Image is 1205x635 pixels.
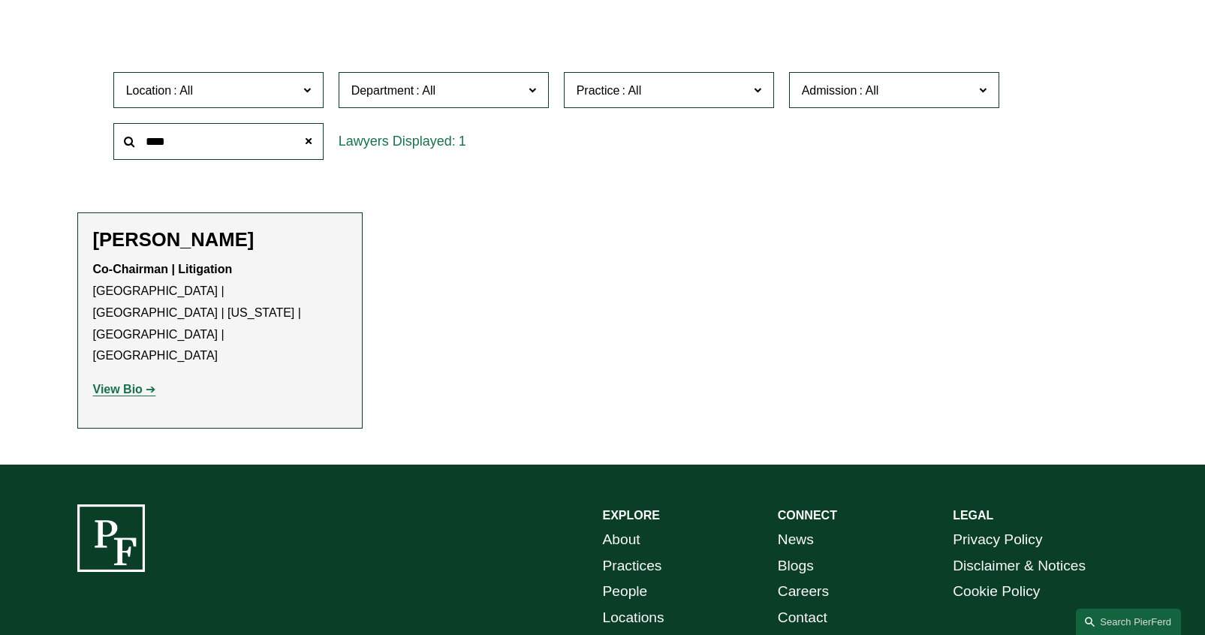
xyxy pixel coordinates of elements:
[778,509,837,522] strong: CONNECT
[93,383,156,396] a: View Bio
[953,527,1042,553] a: Privacy Policy
[93,383,143,396] strong: View Bio
[778,527,814,553] a: News
[1076,609,1181,635] a: Search this site
[93,259,347,367] p: [GEOGRAPHIC_DATA] | [GEOGRAPHIC_DATA] | [US_STATE] | [GEOGRAPHIC_DATA] | [GEOGRAPHIC_DATA]
[603,527,640,553] a: About
[93,228,347,251] h2: [PERSON_NAME]
[603,605,664,631] a: Locations
[577,84,620,97] span: Practice
[603,579,648,605] a: People
[778,553,814,579] a: Blogs
[778,605,827,631] a: Contact
[603,509,660,522] strong: EXPLORE
[953,579,1040,605] a: Cookie Policy
[953,553,1086,579] a: Disclaimer & Notices
[351,84,414,97] span: Department
[459,134,466,149] span: 1
[603,553,662,579] a: Practices
[953,509,993,522] strong: LEGAL
[93,263,233,275] strong: Co-Chairman | Litigation
[126,84,172,97] span: Location
[778,579,829,605] a: Careers
[802,84,857,97] span: Admission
